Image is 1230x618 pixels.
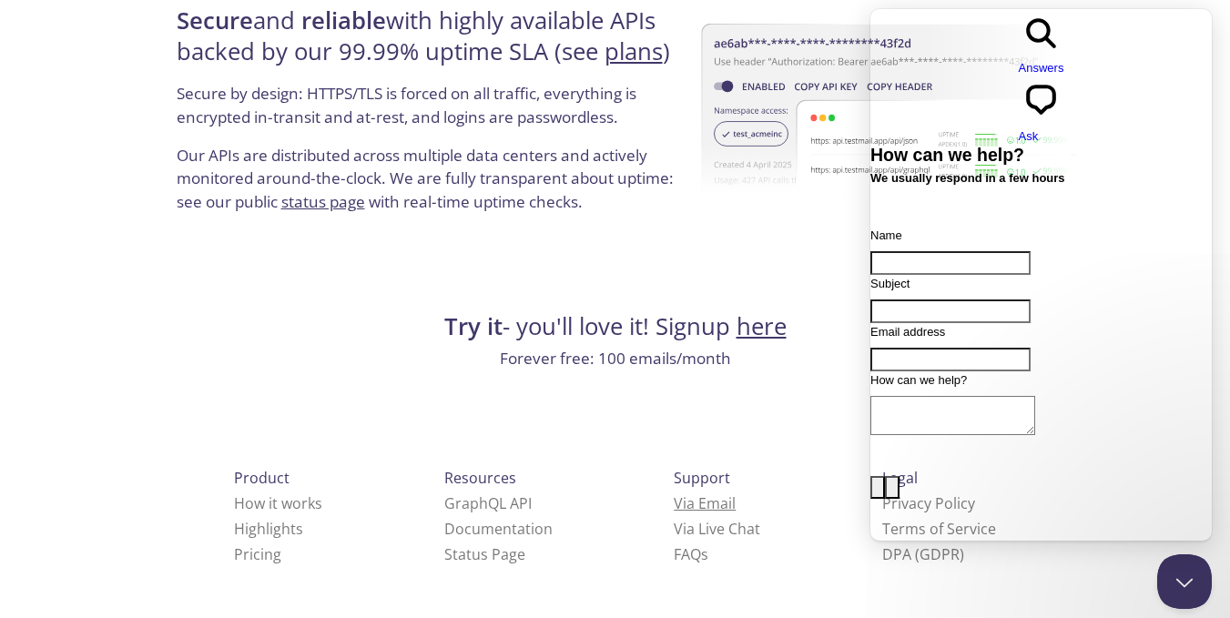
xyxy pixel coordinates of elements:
[1157,554,1212,609] iframe: Help Scout Beacon - Close
[177,82,684,143] p: Secure by design: HTTPS/TLS is forced on all traffic, everything is encrypted in-transit and at-r...
[674,493,736,513] a: Via Email
[171,311,1060,342] h4: - you'll love it! Signup
[177,5,684,83] h4: and with highly available APIs backed by our 99.99% uptime SLA (see )
[674,519,760,539] a: Via Live Chat
[737,310,787,342] a: here
[301,5,386,36] strong: reliable
[870,9,1212,541] iframe: Help Scout Beacon - Live Chat, Contact Form, and Knowledge Base
[177,5,253,36] strong: Secure
[674,468,730,488] span: Support
[281,191,365,212] a: status page
[605,35,663,67] a: plans
[701,544,708,564] span: s
[234,468,290,488] span: Product
[234,493,322,513] a: How it works
[171,347,1060,370] p: Forever free: 100 emails/month
[882,544,964,564] a: DPA (GDPR)
[444,519,553,539] a: Documentation
[177,144,684,228] p: Our APIs are distributed across multiple data centers and actively monitored around-the-clock. We...
[444,310,503,342] strong: Try it
[444,544,525,564] a: Status Page
[234,544,281,564] a: Pricing
[674,544,708,564] a: FAQ
[444,493,532,513] a: GraphQL API
[234,519,303,539] a: Highlights
[444,468,516,488] span: Resources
